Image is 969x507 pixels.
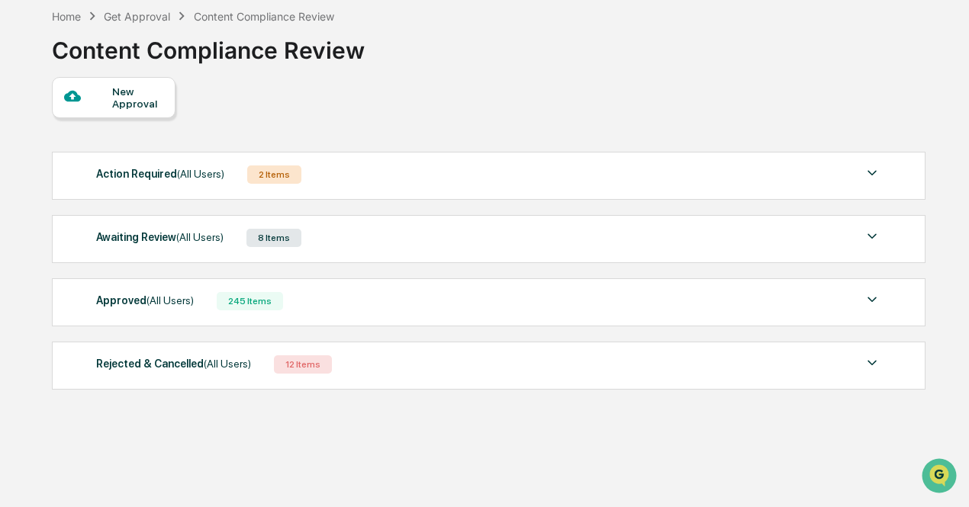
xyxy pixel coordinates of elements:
img: caret [863,227,881,245]
button: Start new chat [259,120,278,139]
img: caret [863,164,881,182]
img: caret [863,290,881,309]
a: 🔎Data Lookup [9,214,102,242]
div: 245 Items [217,292,283,310]
div: 🔎 [15,222,27,234]
div: 🗄️ [111,193,123,205]
div: Start new chat [52,116,250,131]
div: Awaiting Review [96,227,224,247]
img: caret [863,354,881,372]
div: New Approval [112,85,163,110]
span: (All Users) [146,294,194,306]
span: Preclearance [31,191,98,207]
div: Home [52,10,81,23]
img: 1746055101610-c473b297-6a78-478c-a979-82029cc54cd1 [15,116,43,143]
p: How can we help? [15,31,278,56]
div: Rejected & Cancelled [96,354,251,374]
div: 12 Items [274,355,332,374]
div: 🖐️ [15,193,27,205]
span: Pylon [152,258,185,269]
iframe: Open customer support [920,457,961,498]
a: 🗄️Attestations [105,185,195,213]
div: Content Compliance Review [52,24,365,64]
div: Content Compliance Review [194,10,334,23]
span: (All Users) [176,231,224,243]
a: 🖐️Preclearance [9,185,105,213]
div: Get Approval [104,10,170,23]
div: Action Required [96,164,224,184]
div: We're available if you need us! [52,131,193,143]
div: Approved [96,290,194,310]
span: Attestations [126,191,189,207]
div: 2 Items [247,165,301,184]
span: (All Users) [204,358,251,370]
a: Powered byPylon [108,257,185,269]
span: Data Lookup [31,220,96,236]
div: 8 Items [246,229,301,247]
span: (All Users) [177,168,224,180]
